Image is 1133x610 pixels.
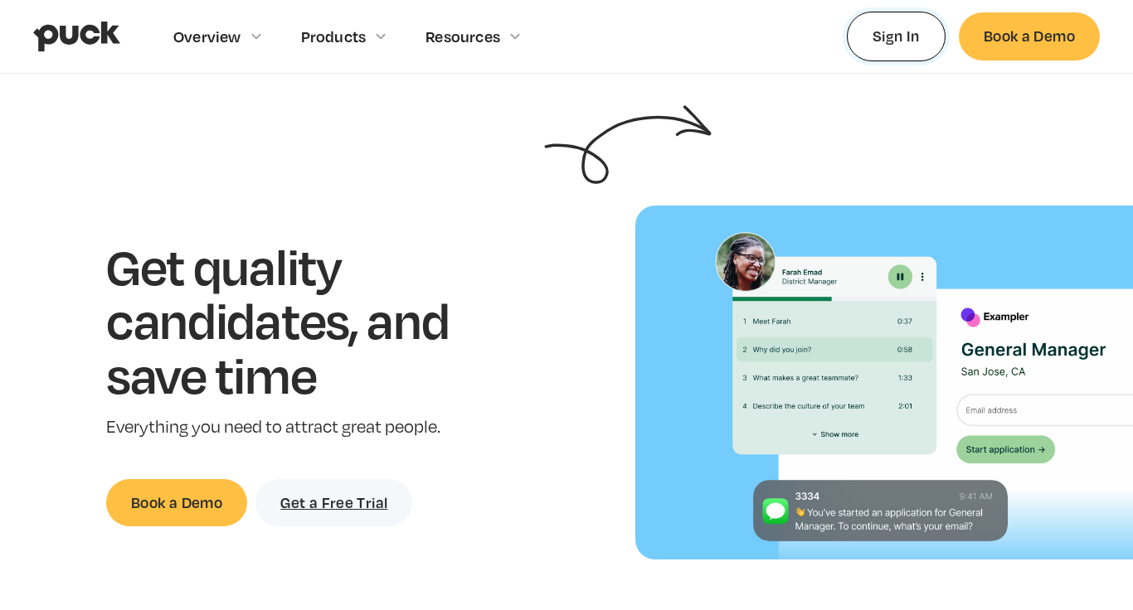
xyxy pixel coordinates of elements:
[173,27,241,46] div: Overview
[106,415,500,439] p: Everything you need to attract great people.
[106,479,247,526] a: Book a Demo
[301,27,367,46] div: Products
[847,12,946,61] a: Sign In
[959,12,1100,60] a: Book a Demo
[106,239,500,402] h1: Get quality candidates, and save time
[255,479,412,526] a: Get a Free Trial
[425,27,500,46] div: Resources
